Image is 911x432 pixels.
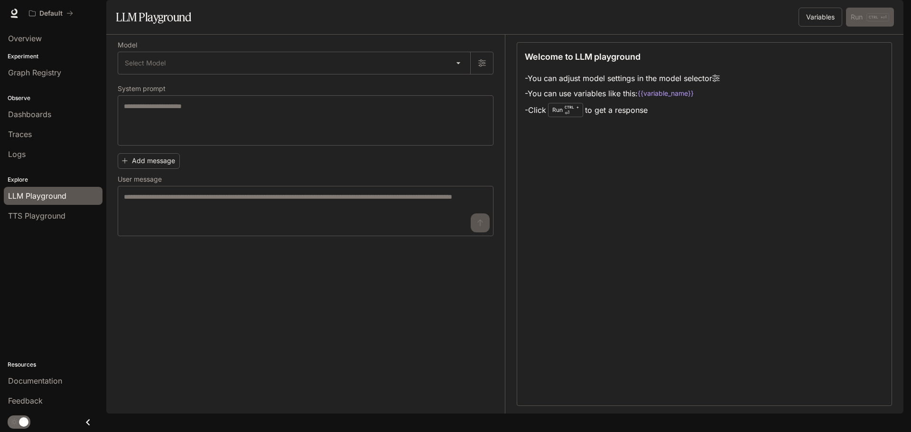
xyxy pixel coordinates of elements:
[116,8,191,27] h1: LLM Playground
[565,104,579,110] p: CTRL +
[118,153,180,169] button: Add message
[565,104,579,116] p: ⏎
[118,85,166,92] p: System prompt
[799,8,842,27] button: Variables
[25,4,77,23] button: All workspaces
[118,42,137,48] p: Model
[125,58,166,68] span: Select Model
[118,52,470,74] div: Select Model
[548,103,583,117] div: Run
[118,176,162,183] p: User message
[525,86,720,101] li: - You can use variables like this:
[525,101,720,119] li: - Click to get a response
[525,71,720,86] li: - You can adjust model settings in the model selector
[638,89,694,98] code: {{variable_name}}
[525,50,641,63] p: Welcome to LLM playground
[39,9,63,18] p: Default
